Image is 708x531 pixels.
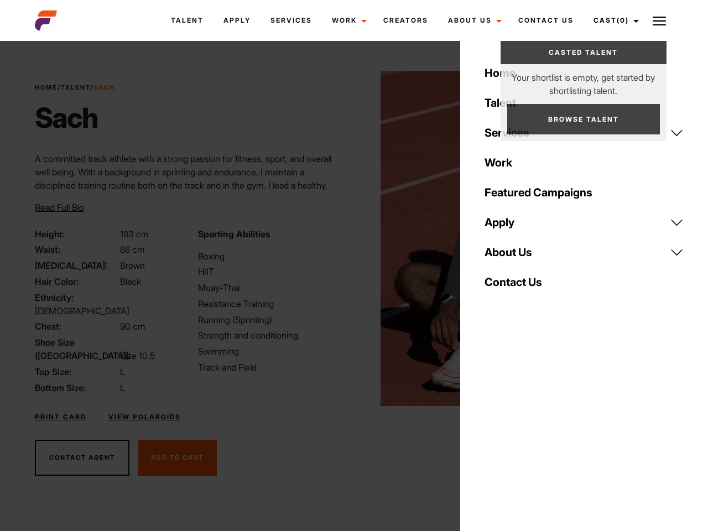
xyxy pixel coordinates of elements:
[120,350,155,361] span: Size 10.5
[151,454,204,461] span: Add To Cast
[35,259,118,272] span: [MEDICAL_DATA]:
[35,275,118,288] span: Hair Color:
[120,321,145,332] span: 90 cm
[478,178,690,207] a: Featured Campaigns
[120,228,149,240] span: 183 cm
[35,305,129,316] span: [DEMOGRAPHIC_DATA]
[35,320,118,333] span: Chest:
[198,361,347,374] li: Track and Field
[584,6,645,35] a: Cast(0)
[653,14,666,28] img: Burger icon
[35,101,115,134] h1: Sach
[108,412,181,422] a: View Polaroids
[501,41,667,64] a: Casted Talent
[478,148,690,178] a: Work
[120,382,125,393] span: L
[35,440,129,476] button: Contact Agent
[61,84,90,91] a: Talent
[120,366,125,377] span: L
[35,243,118,256] span: Waist:
[120,276,141,287] span: Black
[508,6,584,35] a: Contact Us
[478,88,690,118] a: Talent
[198,265,347,278] li: HIIT
[478,58,690,88] a: Home
[120,244,145,255] span: 86 cm
[478,207,690,237] a: Apply
[322,6,373,35] a: Work
[198,345,347,358] li: Swimming
[161,6,214,35] a: Talent
[198,297,347,310] li: Resistance Training
[120,260,145,271] span: Brown
[478,267,690,297] a: Contact Us
[373,6,438,35] a: Creators
[617,16,629,24] span: (0)
[261,6,322,35] a: Services
[35,365,118,378] span: Top Size:
[438,6,508,35] a: About Us
[198,313,347,326] li: Running (Sprinting)
[507,104,660,134] a: Browse Talent
[478,118,690,148] a: Services
[198,249,347,263] li: Boxing
[198,281,347,294] li: Muay-Thai
[93,84,115,91] strong: Sach
[35,227,118,241] span: Height:
[35,291,118,304] span: Ethnicity:
[35,152,347,218] p: A committed track athlete with a strong passion for fitness, sport, and overall well being. With ...
[35,201,84,214] button: Read Full Bio
[35,84,58,91] a: Home
[501,64,667,97] p: Your shortlist is empty, get started by shortlisting talent.
[35,202,84,213] span: Read Full Bio
[35,336,118,362] span: Shoe Size ([GEOGRAPHIC_DATA]):
[138,440,217,476] button: Add To Cast
[35,9,57,32] img: cropped-aefm-brand-fav-22-square.png
[478,237,690,267] a: About Us
[198,329,347,342] li: Strength and conditioning
[35,412,86,422] a: Print Card
[214,6,261,35] a: Apply
[198,228,270,240] strong: Sporting Abilities
[35,83,115,92] span: / /
[35,381,118,394] span: Bottom Size:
